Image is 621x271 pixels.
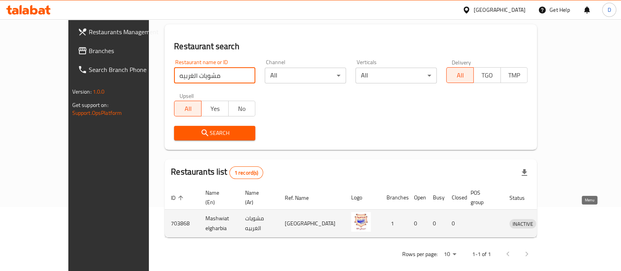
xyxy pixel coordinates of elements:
a: Branches [71,41,172,60]
th: Busy [427,186,445,210]
a: Search Branch Phone [71,60,172,79]
span: Name (Ar) [245,188,269,207]
span: No [232,103,253,114]
span: All [450,70,471,81]
h2: Restaurants list [171,166,263,179]
button: TMP [500,67,528,83]
th: Closed [445,186,464,210]
span: All [178,103,198,114]
button: No [228,101,256,116]
span: Search Branch Phone [89,65,166,74]
span: TMP [504,70,525,81]
span: ID [171,193,186,203]
span: POS group [471,188,494,207]
span: INACTIVE [509,219,536,229]
div: Total records count [229,166,264,179]
td: 1 [380,210,408,238]
th: Branches [380,186,408,210]
th: Open [408,186,427,210]
td: [GEOGRAPHIC_DATA] [278,210,345,238]
div: [GEOGRAPHIC_DATA] [474,6,526,14]
table: enhanced table [165,186,573,238]
button: All [174,101,202,116]
span: Branches [89,46,166,55]
span: Status [509,193,535,203]
a: Restaurants Management [71,22,172,41]
h2: Restaurant search [174,41,528,52]
img: Mashwiat elgharbia [351,212,371,232]
span: TGO [477,70,498,81]
span: 1.0.0 [93,87,105,97]
span: Search [180,128,249,138]
button: Search [174,126,255,140]
td: مشويات الغربيه [239,210,278,238]
button: TGO [473,67,501,83]
div: Export file [515,163,534,182]
span: Version: [72,87,92,97]
span: 1 record(s) [230,169,263,177]
p: Rows per page: [402,249,437,259]
span: Restaurants Management [89,27,166,37]
div: All [355,68,437,83]
p: 1-1 of 1 [472,249,491,259]
span: D [607,6,611,14]
div: All [265,68,346,83]
th: Logo [345,186,380,210]
button: Yes [201,101,229,116]
span: Ref. Name [285,193,319,203]
td: Mashwiat elgharbia [199,210,239,238]
td: 0 [445,210,464,238]
a: Support.OpsPlatform [72,108,122,118]
label: Upsell [180,93,194,98]
td: 0 [408,210,427,238]
div: Rows per page: [440,249,459,260]
span: Get support on: [72,100,108,110]
button: All [446,67,474,83]
span: Yes [205,103,225,114]
input: Search for restaurant name or ID.. [174,68,255,83]
td: 703868 [165,210,199,238]
td: 0 [427,210,445,238]
span: Name (En) [205,188,229,207]
label: Delivery [452,59,471,65]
